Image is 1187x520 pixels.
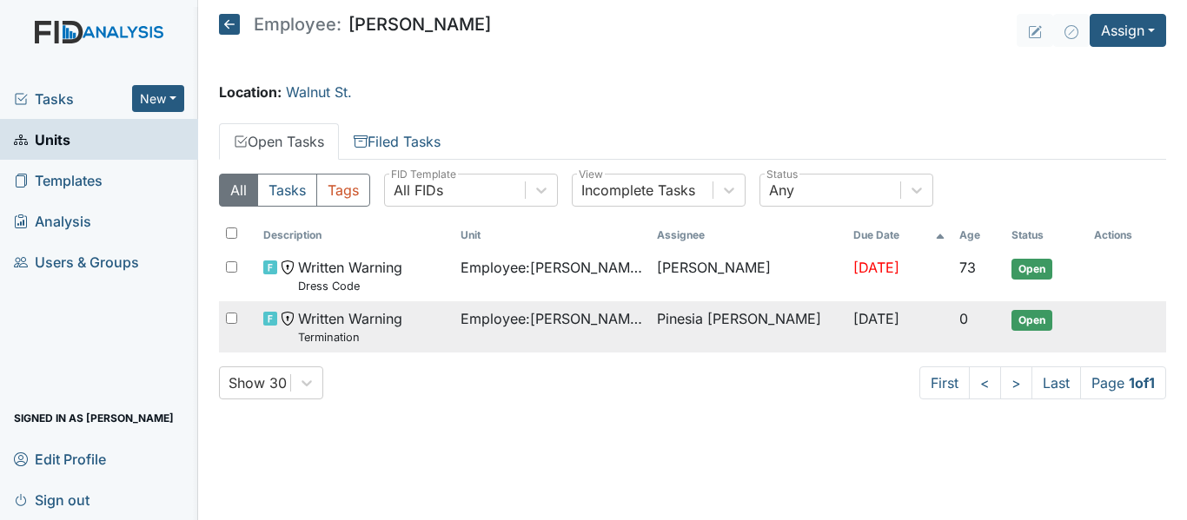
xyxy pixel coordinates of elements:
div: Type filter [219,174,370,207]
span: Edit Profile [14,445,106,472]
span: Written Warning Dress Code [298,257,402,294]
div: Show 30 [229,372,287,393]
a: < [969,366,1001,399]
th: Toggle SortBy [952,221,1005,250]
th: Toggle SortBy [1005,221,1087,250]
span: Users & Groups [14,248,139,275]
span: 73 [959,259,976,276]
button: Tasks [257,174,317,207]
div: Any [769,180,794,201]
a: First [919,366,970,399]
div: Incomplete Tasks [581,180,695,201]
h5: [PERSON_NAME] [219,14,491,35]
button: Assign [1090,14,1166,47]
span: Signed in as [PERSON_NAME] [14,405,174,431]
span: Templates [14,167,103,194]
a: Walnut St. [286,83,352,101]
div: All FIDs [394,180,443,201]
strong: 1 of 1 [1129,374,1155,392]
td: Pinesia [PERSON_NAME] [650,301,846,352]
span: Sign out [14,486,90,513]
th: Toggle SortBy [846,221,952,250]
div: Open Tasks [219,174,1166,399]
th: Assignee [650,221,846,250]
span: Employee: [254,16,342,33]
span: Open [1011,259,1052,280]
input: Toggle All Rows Selected [226,227,237,239]
span: Page [1080,366,1166,399]
th: Toggle SortBy [454,221,650,250]
button: New [132,85,184,112]
span: [DATE] [853,310,899,327]
th: Actions [1087,221,1166,250]
button: Tags [316,174,370,207]
button: All [219,174,258,207]
nav: task-pagination [919,366,1166,399]
span: Units [14,126,70,153]
span: Employee : [PERSON_NAME][GEOGRAPHIC_DATA] [461,308,643,329]
a: Filed Tasks [339,123,455,160]
a: > [1000,366,1032,399]
strong: Location: [219,83,282,101]
span: Employee : [PERSON_NAME][GEOGRAPHIC_DATA] [461,257,643,278]
span: 0 [959,310,968,327]
span: Open [1011,310,1052,331]
span: Written Warning Termination [298,308,402,346]
a: Tasks [14,89,132,109]
a: Last [1031,366,1081,399]
span: [DATE] [853,259,899,276]
span: Analysis [14,207,91,234]
small: Dress Code [298,278,402,294]
a: Open Tasks [219,123,339,160]
small: Termination [298,329,402,346]
th: Toggle SortBy [256,221,453,250]
td: [PERSON_NAME] [650,250,846,301]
